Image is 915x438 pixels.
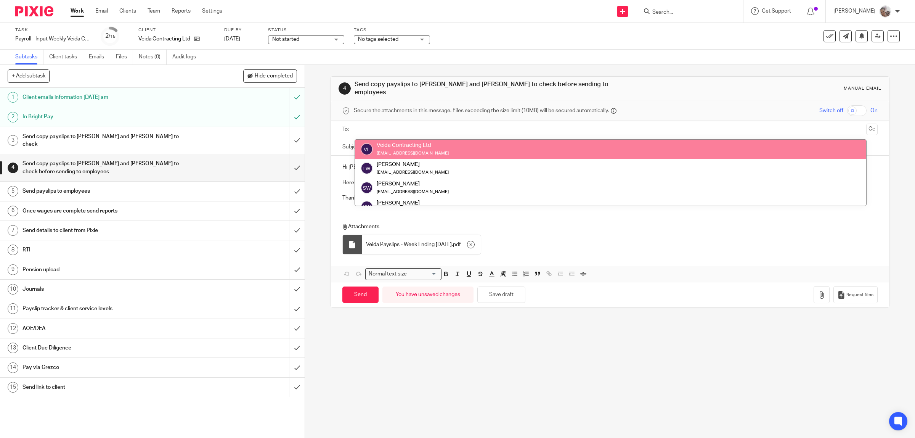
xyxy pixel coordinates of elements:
[377,170,449,174] small: [EMAIL_ADDRESS][DOMAIN_NAME]
[8,163,18,173] div: 4
[22,225,195,236] h1: Send details to client from Pixie
[172,50,202,64] a: Audit logs
[22,185,195,197] h1: Send payslips to employees
[22,323,195,334] h1: AOE/DEA
[138,35,190,43] p: Veida Contracting Ltd
[15,6,53,16] img: Pixie
[15,50,43,64] a: Subtasks
[116,50,133,64] a: Files
[377,151,449,155] small: [EMAIL_ADDRESS][DOMAIN_NAME]
[453,241,461,248] span: pdf
[477,287,525,303] button: Save draft
[89,50,110,64] a: Emails
[354,27,430,33] label: Tags
[22,158,195,177] h1: Send copy payslips to [PERSON_NAME] and [PERSON_NAME] to check before sending to employees
[342,143,362,151] label: Subject:
[819,107,843,114] span: Switch off
[15,35,91,43] div: Payroll - Input Weekly Veida Contracting Ltd #
[342,163,878,171] p: Hi [PERSON_NAME] and [PERSON_NAME]
[8,245,18,255] div: 8
[355,81,626,97] h1: Send copy payslips to [PERSON_NAME] and [PERSON_NAME] to check before sending to employees
[8,112,18,122] div: 2
[8,206,18,216] div: 6
[342,126,351,133] label: To:
[8,225,18,236] div: 7
[8,284,18,295] div: 10
[377,180,449,187] div: [PERSON_NAME]
[172,7,191,15] a: Reports
[272,37,299,42] span: Not started
[870,107,878,114] span: On
[22,382,195,393] h1: Send link to client
[8,135,18,146] div: 3
[879,5,891,18] img: me.jpg
[22,264,195,275] h1: Pension upload
[224,36,240,42] span: [DATE]
[354,107,609,114] span: Secure the attachments in this message. Files exceeding the size limit (10MB) will be secured aut...
[243,69,297,82] button: Hide completed
[268,27,344,33] label: Status
[377,142,449,149] div: Veida Contracting Ltd
[362,235,481,254] div: .
[255,73,293,79] span: Hide completed
[15,27,91,33] label: Task
[22,205,195,217] h1: Once wages are complete send reports
[8,343,18,353] div: 13
[22,111,195,122] h1: In Bright Pay
[342,194,878,202] p: Thank you
[377,189,449,193] small: [EMAIL_ADDRESS][DOMAIN_NAME]
[22,303,195,314] h1: Payslip tracker & client service levels
[8,264,18,275] div: 9
[866,124,878,135] button: Cc
[22,244,195,256] h1: RTI
[361,162,373,174] img: svg%3E
[8,92,18,103] div: 1
[377,161,449,168] div: [PERSON_NAME]
[366,241,452,248] span: Veida Payslips - Week Ending [DATE]
[342,171,878,187] p: Here are your copies of the payslips for checking prior to us sending them to the employees.
[846,292,873,298] span: Request files
[49,50,83,64] a: Client tasks
[109,34,116,39] small: /15
[8,362,18,373] div: 14
[22,92,195,103] h1: Client emails information [DATE] am
[367,270,409,278] span: Normal text size
[409,270,437,278] input: Search for option
[138,27,215,33] label: Client
[8,303,18,314] div: 11
[22,283,195,295] h1: Journals
[139,50,167,64] a: Notes (0)
[148,7,160,15] a: Team
[342,223,854,230] p: Attachments
[224,27,258,33] label: Due by
[22,131,195,150] h1: Send copy payslips to [PERSON_NAME] and [PERSON_NAME] to check
[22,362,195,373] h1: Pay via Crezco
[358,37,398,42] span: No tags selected
[833,286,878,303] button: Request files
[8,382,18,393] div: 15
[361,201,373,213] img: svg%3E
[382,287,474,303] div: You have unsaved changes
[339,82,351,95] div: 4
[365,268,441,280] div: Search for option
[105,32,116,40] div: 2
[8,186,18,196] div: 5
[361,143,373,155] img: svg%3E
[71,7,84,15] a: Work
[361,181,373,193] img: svg%3E
[652,9,720,16] input: Search
[8,323,18,334] div: 12
[8,69,50,82] button: + Add subtask
[762,8,791,14] span: Get Support
[202,7,222,15] a: Settings
[377,199,449,207] div: [PERSON_NAME]
[342,287,379,303] input: Send
[119,7,136,15] a: Clients
[95,7,108,15] a: Email
[844,85,881,92] div: Manual email
[22,342,195,354] h1: Client Due Diligence
[833,7,875,15] p: [PERSON_NAME]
